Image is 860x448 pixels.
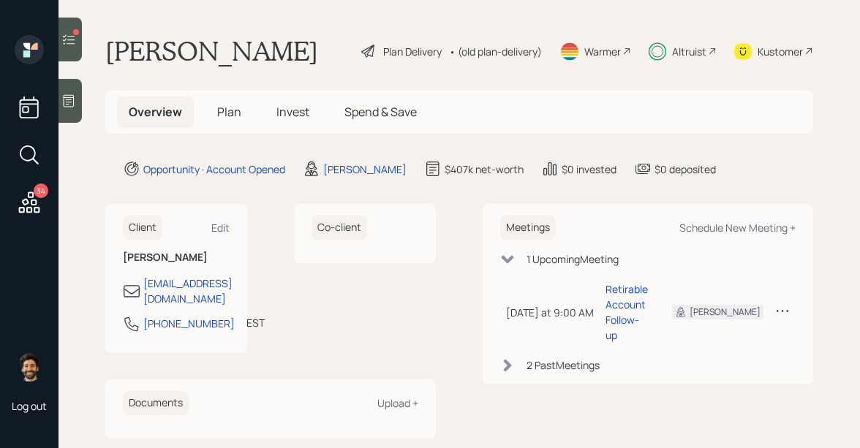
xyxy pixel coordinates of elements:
img: eric-schwartz-headshot.png [15,352,44,381]
div: 2 Past Meeting s [527,357,600,373]
div: EST [246,315,265,330]
h6: Meetings [500,216,556,240]
h6: [PERSON_NAME] [123,251,230,264]
div: $407k net-worth [445,162,524,177]
div: [EMAIL_ADDRESS][DOMAIN_NAME] [143,276,233,306]
div: Opportunity · Account Opened [143,162,285,177]
h1: [PERSON_NAME] [105,35,318,67]
span: Spend & Save [344,104,417,120]
div: 34 [34,183,48,198]
span: Plan [217,104,241,120]
div: [PHONE_NUMBER] [143,316,235,331]
span: Overview [129,104,182,120]
div: $0 invested [562,162,616,177]
div: Plan Delivery [383,44,442,59]
h6: Documents [123,391,189,415]
div: [DATE] at 9:00 AM [506,305,594,320]
div: Retirable Account Follow-up [606,281,649,343]
h6: Client [123,216,162,240]
div: Schedule New Meeting + [679,221,796,235]
div: [PERSON_NAME] [690,305,761,319]
div: • (old plan-delivery) [449,44,542,59]
div: 1 Upcoming Meeting [527,251,619,267]
div: Upload + [377,396,418,410]
div: $0 deposited [655,162,716,177]
div: Altruist [672,44,706,59]
div: Edit [211,221,230,235]
span: Invest [276,104,309,120]
div: Log out [12,399,47,413]
div: [PERSON_NAME] [323,162,407,177]
h6: Co-client [312,216,367,240]
div: Warmer [584,44,621,59]
div: Kustomer [758,44,803,59]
